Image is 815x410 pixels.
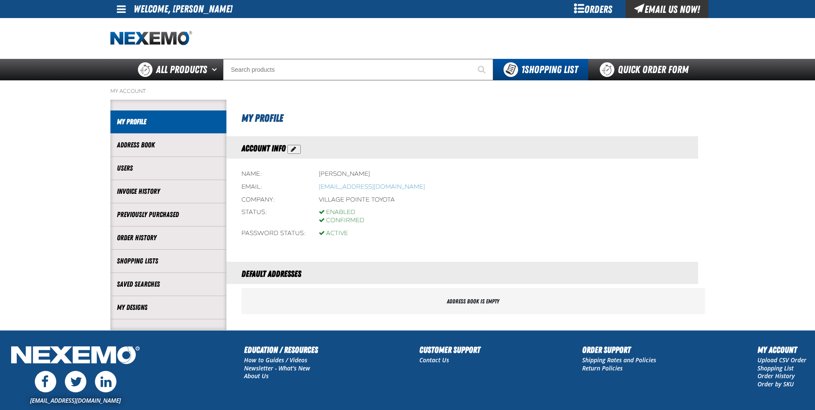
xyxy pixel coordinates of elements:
[241,112,283,124] span: My Profile
[582,356,656,364] a: Shipping Rates and Policies
[319,170,370,178] div: [PERSON_NAME]
[244,372,269,380] a: About Us
[117,210,220,220] a: Previously Purchased
[521,64,578,76] span: Shopping List
[582,364,623,372] a: Return Policies
[117,233,220,243] a: Order History
[319,196,395,204] div: Village Pointe Toyota
[419,343,480,356] h2: Customer Support
[472,59,493,80] button: Start Searching
[588,59,705,80] a: Quick Order Form
[319,229,348,238] div: Active
[241,183,306,191] div: Email
[521,64,525,76] strong: 1
[757,343,806,356] h2: My Account
[117,187,220,196] a: Invoice History
[241,196,306,204] div: Company
[757,356,806,364] a: Upload CSV Order
[757,380,794,388] a: Order by SKU
[117,117,220,127] a: My Profile
[241,229,306,238] div: Password status
[287,145,301,154] button: Action Edit Account Information
[757,364,794,372] a: Shopping List
[117,279,220,289] a: Saved Searches
[241,170,306,178] div: Name
[117,303,220,312] a: My Designs
[244,343,318,356] h2: Education / Resources
[244,364,310,372] a: Newsletter - What's New
[241,208,306,225] div: Status
[319,208,364,217] div: Enabled
[117,140,220,150] a: Address Book
[156,62,207,77] span: All Products
[117,163,220,173] a: Users
[30,396,121,404] a: [EMAIL_ADDRESS][DOMAIN_NAME]
[117,256,220,266] a: Shopping Lists
[241,269,301,279] span: Default Addresses
[319,183,425,190] a: Opens a default email client to write an email to mmartin@vtaig.com
[110,31,192,46] img: Nexemo logo
[9,343,142,369] img: Nexemo Logo
[110,88,146,95] a: My Account
[209,59,223,80] button: Open All Products pages
[582,343,656,356] h2: Order Support
[244,356,307,364] a: How to Guides / Videos
[241,143,286,153] span: Account Info
[223,59,493,80] input: Search
[319,183,425,190] bdo: [EMAIL_ADDRESS][DOMAIN_NAME]
[757,372,795,380] a: Order History
[419,356,449,364] a: Contact Us
[110,31,192,46] a: Home
[493,59,588,80] button: You have 1 Shopping List. Open to view details
[319,217,364,225] div: Confirmed
[110,88,705,95] nav: Breadcrumbs
[241,289,705,314] div: Address book is empty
